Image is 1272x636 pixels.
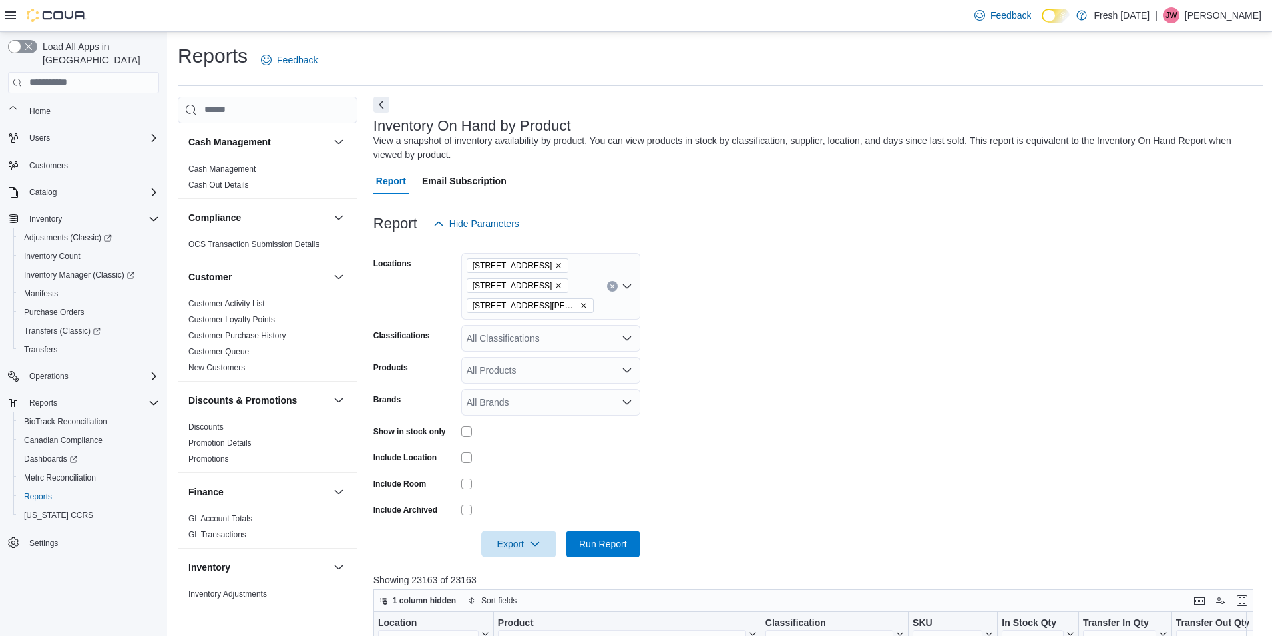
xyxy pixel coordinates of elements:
[8,96,159,587] nav: Complex example
[24,344,57,355] span: Transfers
[13,468,164,487] button: Metrc Reconciliation
[373,118,571,134] h3: Inventory On Hand by Product
[24,157,73,174] a: Customers
[24,435,103,446] span: Canadian Compliance
[24,270,134,280] span: Inventory Manager (Classic)
[188,211,328,224] button: Compliance
[29,538,58,549] span: Settings
[373,573,1263,587] p: Showing 23163 of 23163
[3,394,164,412] button: Reports
[373,479,426,489] label: Include Room
[331,484,347,500] button: Finance
[19,248,159,264] span: Inventory Count
[373,97,389,113] button: Next
[19,323,106,339] a: Transfers (Classic)
[467,278,569,293] span: 2221 N. Belt Highway
[19,304,90,320] a: Purchase Orders
[188,331,286,340] a: Customer Purchase History
[331,559,347,575] button: Inventory
[19,304,159,320] span: Purchase Orders
[24,288,58,299] span: Manifests
[24,251,81,262] span: Inventory Count
[24,326,101,336] span: Transfers (Classic)
[19,507,99,523] a: [US_STATE] CCRS
[24,395,63,411] button: Reports
[24,454,77,464] span: Dashboards
[13,303,164,322] button: Purchase Orders
[13,450,164,468] a: Dashboards
[188,438,252,448] a: Promotion Details
[178,43,248,69] h1: Reports
[24,472,96,483] span: Metrc Reconciliation
[373,426,446,437] label: Show in stock only
[13,266,164,284] a: Inventory Manager (Classic)
[188,485,328,499] button: Finance
[481,531,556,557] button: Export
[913,617,982,629] div: SKU
[3,101,164,121] button: Home
[1176,617,1257,629] div: Transfer Out Qty
[373,216,417,232] h3: Report
[1155,7,1158,23] p: |
[765,617,893,629] div: Classification
[19,470,101,486] a: Metrc Reconciliation
[178,511,357,548] div: Finance
[188,240,320,249] a: OCS Transaction Submission Details
[188,454,229,464] span: Promotions
[1002,617,1064,629] div: In Stock Qty
[13,412,164,431] button: BioTrack Reconciliation
[13,284,164,303] button: Manifests
[607,281,618,292] button: Clear input
[24,395,159,411] span: Reports
[19,489,57,505] a: Reports
[188,211,241,224] h3: Compliance
[19,267,159,283] span: Inventory Manager (Classic)
[19,432,159,448] span: Canadian Compliance
[178,161,357,198] div: Cash Management
[188,135,328,149] button: Cash Management
[19,230,117,246] a: Adjustments (Classic)
[188,298,265,309] span: Customer Activity List
[178,296,357,381] div: Customer
[579,537,627,551] span: Run Report
[3,533,164,552] button: Settings
[188,363,245,372] a: New Customers
[481,595,517,606] span: Sort fields
[188,180,249,190] span: Cash Out Details
[3,183,164,202] button: Catalog
[1185,7,1261,23] p: [PERSON_NAME]
[29,160,68,171] span: Customers
[188,394,328,407] button: Discounts & Promotions
[188,346,249,357] span: Customer Queue
[19,432,108,448] a: Canadian Compliance
[554,262,562,270] button: Remove 10915 NW 45 Hwy from selection in this group
[24,211,67,227] button: Inventory
[24,184,159,200] span: Catalog
[29,214,62,224] span: Inventory
[13,340,164,359] button: Transfers
[1234,593,1250,609] button: Enter fullscreen
[188,164,256,174] span: Cash Management
[473,279,552,292] span: [STREET_ADDRESS]
[13,247,164,266] button: Inventory Count
[37,40,159,67] span: Load All Apps in [GEOGRAPHIC_DATA]
[1213,593,1229,609] button: Display options
[19,414,113,430] a: BioTrack Reconciliation
[188,529,246,540] span: GL Transactions
[178,419,357,472] div: Discounts & Promotions
[331,210,347,226] button: Compliance
[24,368,159,384] span: Operations
[622,333,632,344] button: Open list of options
[188,239,320,250] span: OCS Transaction Submission Details
[1191,593,1207,609] button: Keyboard shortcuts
[1042,9,1070,23] input: Dark Mode
[331,392,347,408] button: Discounts & Promotions
[378,617,479,629] div: Location
[566,531,640,557] button: Run Report
[19,286,159,302] span: Manifests
[188,270,232,284] h3: Customer
[188,135,271,149] h3: Cash Management
[622,281,632,292] button: Open list of options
